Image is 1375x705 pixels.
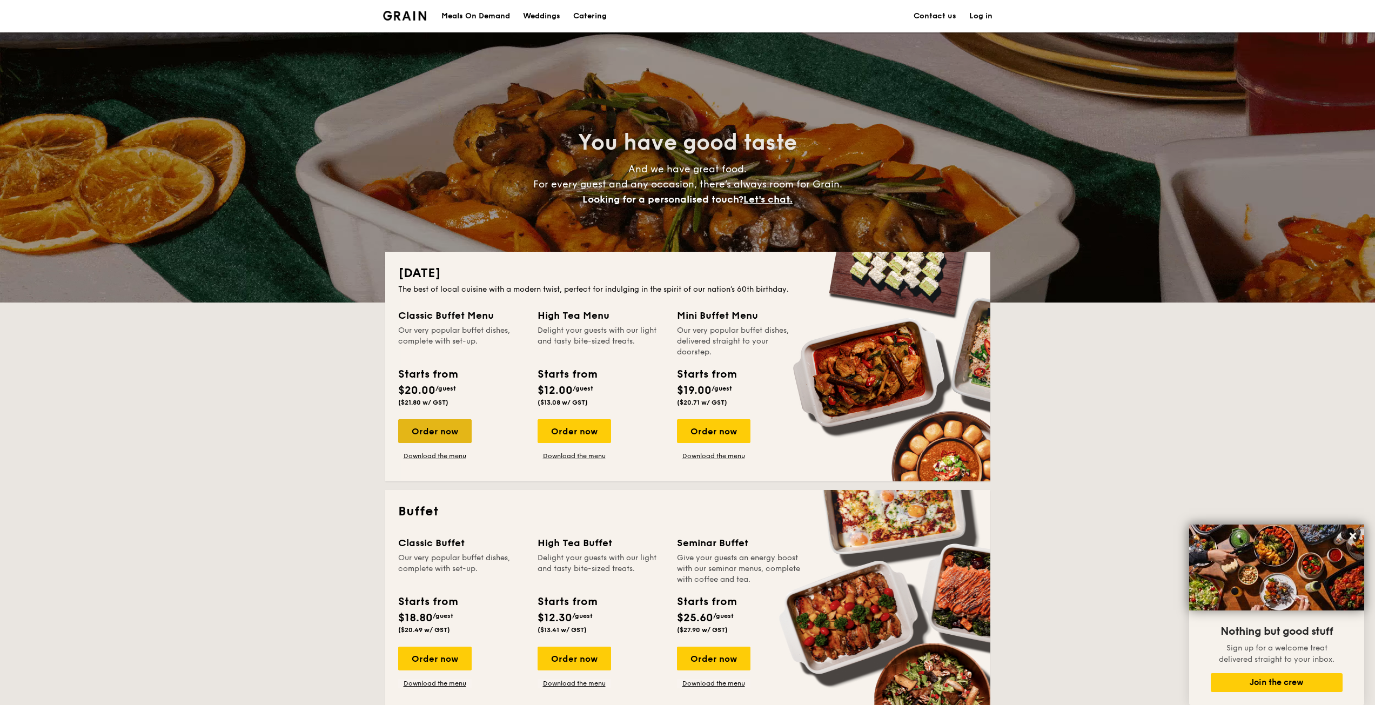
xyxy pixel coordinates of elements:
[435,385,456,392] span: /guest
[398,503,977,520] h2: Buffet
[398,284,977,295] div: The best of local cuisine with a modern twist, perfect for indulging in the spirit of our nation’...
[383,11,427,21] a: Logotype
[677,647,750,670] div: Order now
[677,535,803,550] div: Seminar Buffet
[398,626,450,634] span: ($20.49 w/ GST)
[538,419,611,443] div: Order now
[677,626,728,634] span: ($27.90 w/ GST)
[538,679,611,688] a: Download the menu
[677,679,750,688] a: Download the menu
[677,553,803,585] div: Give your guests an energy boost with our seminar menus, complete with coffee and tea.
[398,366,457,382] div: Starts from
[538,452,611,460] a: Download the menu
[398,647,472,670] div: Order now
[398,535,525,550] div: Classic Buffet
[538,399,588,406] span: ($13.08 w/ GST)
[582,193,743,205] span: Looking for a personalised touch?
[398,679,472,688] a: Download the menu
[677,325,803,358] div: Our very popular buffet dishes, delivered straight to your doorstep.
[538,308,664,323] div: High Tea Menu
[538,612,572,625] span: $12.30
[538,384,573,397] span: $12.00
[677,308,803,323] div: Mini Buffet Menu
[677,366,736,382] div: Starts from
[538,325,664,358] div: Delight your guests with our light and tasty bite-sized treats.
[538,366,596,382] div: Starts from
[398,325,525,358] div: Our very popular buffet dishes, complete with set-up.
[538,647,611,670] div: Order now
[398,399,448,406] span: ($21.80 w/ GST)
[538,626,587,634] span: ($13.41 w/ GST)
[398,553,525,585] div: Our very popular buffet dishes, complete with set-up.
[398,265,977,282] h2: [DATE]
[398,419,472,443] div: Order now
[713,612,734,620] span: /guest
[573,385,593,392] span: /guest
[538,535,664,550] div: High Tea Buffet
[433,612,453,620] span: /guest
[1220,625,1333,638] span: Nothing but good stuff
[677,399,727,406] span: ($20.71 w/ GST)
[677,452,750,460] a: Download the menu
[1189,525,1364,610] img: DSC07876-Edit02-Large.jpeg
[398,384,435,397] span: $20.00
[712,385,732,392] span: /guest
[677,612,713,625] span: $25.60
[398,308,525,323] div: Classic Buffet Menu
[398,452,472,460] a: Download the menu
[743,193,793,205] span: Let's chat.
[383,11,427,21] img: Grain
[677,384,712,397] span: $19.00
[1344,527,1361,545] button: Close
[398,612,433,625] span: $18.80
[1211,673,1343,692] button: Join the crew
[533,163,842,205] span: And we have great food. For every guest and any occasion, there’s always room for Grain.
[538,553,664,585] div: Delight your guests with our light and tasty bite-sized treats.
[538,594,596,610] div: Starts from
[677,419,750,443] div: Order now
[677,594,736,610] div: Starts from
[572,612,593,620] span: /guest
[398,594,457,610] div: Starts from
[578,130,797,156] span: You have good taste
[1219,643,1334,664] span: Sign up for a welcome treat delivered straight to your inbox.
